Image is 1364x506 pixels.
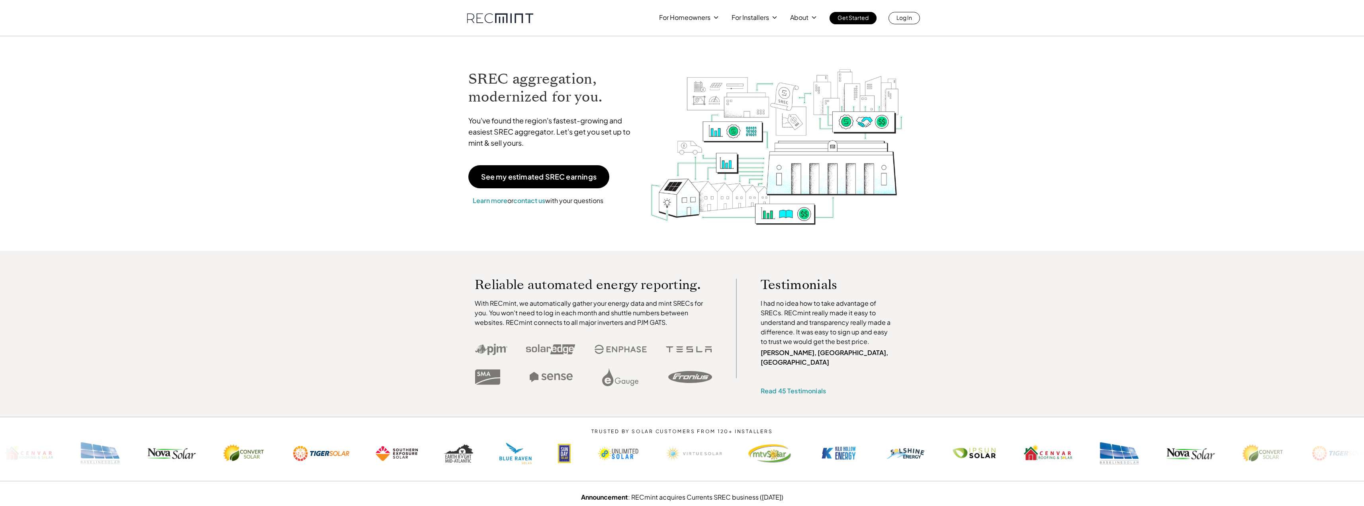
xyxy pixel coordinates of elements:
[761,348,894,367] p: [PERSON_NAME], [GEOGRAPHIC_DATA], [GEOGRAPHIC_DATA]
[468,165,609,188] a: See my estimated SREC earnings
[481,173,597,180] p: See my estimated SREC earnings
[513,196,545,205] a: contact us
[468,195,608,206] p: or with your questions
[838,12,869,23] p: Get Started
[732,12,769,23] p: For Installers
[650,48,904,227] img: RECmint value cycle
[761,387,826,395] a: Read 45 Testimonials
[830,12,877,24] a: Get Started
[761,279,879,291] p: Testimonials
[468,115,638,148] p: You've found the region's fastest-growing and easiest SREC aggregator. Let's get you set up to mi...
[581,493,628,501] strong: Announcement
[473,196,507,205] a: Learn more
[475,279,712,291] p: Reliable automated energy reporting.
[475,299,712,327] p: With RECmint, we automatically gather your energy data and mint SRECs for you. You won't need to ...
[567,429,797,434] p: TRUSTED BY SOLAR CUSTOMERS FROM 120+ INSTALLERS
[581,493,783,501] a: Announcement: RECmint acquires Currents SREC business ([DATE])
[790,12,808,23] p: About
[896,12,912,23] p: Log In
[468,70,638,106] h1: SREC aggregation, modernized for you.
[888,12,920,24] a: Log In
[659,12,710,23] p: For Homeowners
[761,299,894,346] p: I had no idea how to take advantage of SRECs. RECmint really made it easy to understand and trans...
